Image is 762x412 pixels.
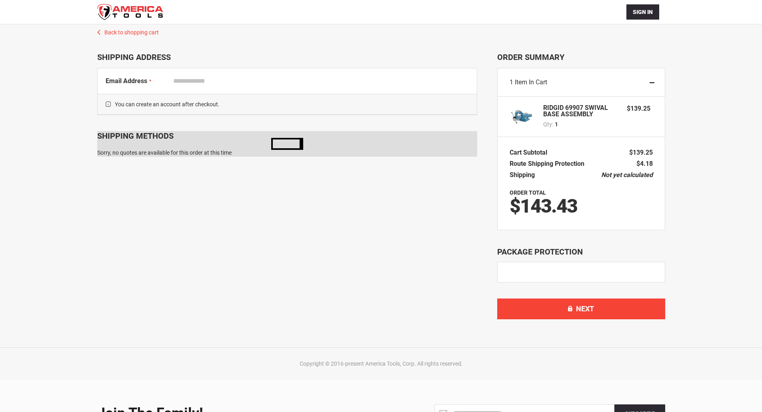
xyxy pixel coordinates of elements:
[89,24,673,36] a: Back to shopping cart
[510,195,577,217] span: $143.43
[510,147,551,158] th: Cart Subtotal
[497,246,665,258] div: Package Protection
[98,94,477,115] span: You can create an account after checkout.
[627,105,650,112] span: $139.25
[543,105,619,117] strong: RIDGID 69907 SWIVAL BASE ASSEMBLY
[97,4,163,20] img: America Tools
[497,299,665,319] button: Next
[510,105,534,129] img: RIDGID 69907 SWIVAL BASE ASSEMBLY
[629,149,653,156] span: $139.25
[555,120,558,128] span: 1
[97,4,163,20] a: store logo
[515,78,547,86] span: Item in Cart
[633,9,653,15] span: Sign In
[510,189,546,196] strong: Order Total
[510,158,588,169] th: Route Shipping Protection
[543,121,552,127] span: Qty
[510,171,535,179] span: Shipping
[601,171,653,179] span: Not yet calculated
[626,4,659,20] button: Sign In
[97,52,477,62] div: Shipping Address
[510,78,513,86] span: 1
[497,52,665,62] span: Order Summary
[636,160,653,167] span: $4.18
[271,138,303,150] img: Loading...
[106,77,147,85] span: Email Address
[95,360,667,368] div: Copyright © 2016-present America Tools, Corp. All rights reserved.
[576,305,594,313] span: Next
